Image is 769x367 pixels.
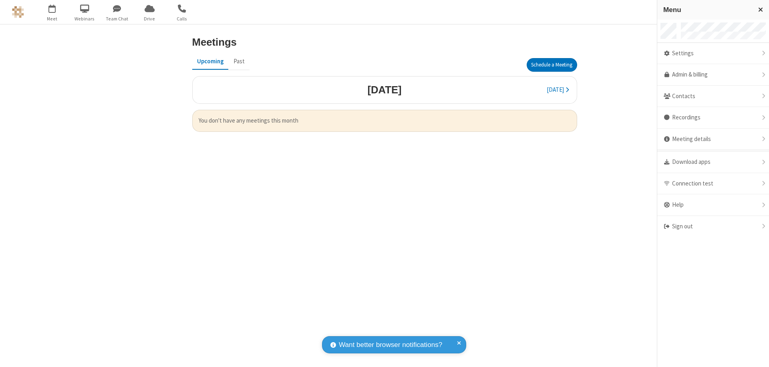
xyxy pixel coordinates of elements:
span: You don't have any meetings this month [199,116,571,125]
img: QA Selenium DO NOT DELETE OR CHANGE [12,6,24,18]
div: Contacts [657,86,769,107]
span: Want better browser notifications? [339,340,442,350]
button: Upcoming [192,54,229,69]
span: Meet [37,15,67,22]
span: Webinars [70,15,100,22]
a: Admin & billing [657,64,769,86]
iframe: Chat [749,346,763,361]
div: Settings [657,43,769,65]
div: Download apps [657,151,769,173]
h3: Meetings [192,36,237,48]
div: Connection test [657,173,769,195]
div: Sign out [657,216,769,237]
span: [DATE] [547,86,564,93]
div: Meeting details [657,129,769,150]
div: Help [657,194,769,216]
button: Schedule a Meeting [527,58,577,72]
h3: Menu [663,6,751,14]
div: Recordings [657,107,769,129]
span: Calls [167,15,197,22]
span: Team Chat [102,15,132,22]
button: Past [229,54,250,69]
h3: [DATE] [367,84,401,95]
span: Drive [135,15,165,22]
button: [DATE] [542,83,574,98]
